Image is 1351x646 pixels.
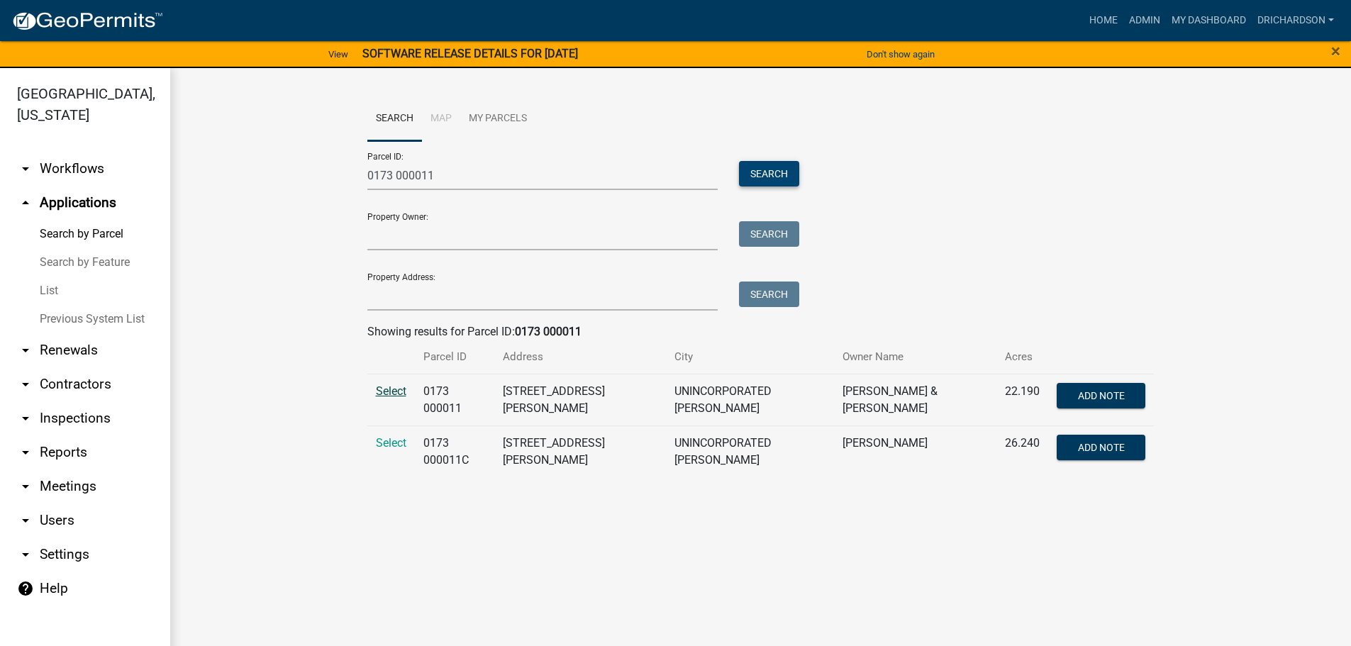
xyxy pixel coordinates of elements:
[739,282,799,307] button: Search
[1166,7,1252,34] a: My Dashboard
[460,96,535,142] a: My Parcels
[415,425,495,477] td: 0173 000011C
[362,47,578,60] strong: SOFTWARE RELEASE DETAILS FOR [DATE]
[17,410,34,427] i: arrow_drop_down
[494,374,666,425] td: [STREET_ADDRESS][PERSON_NAME]
[996,374,1048,425] td: 22.190
[367,323,1155,340] div: Showing results for Parcel ID:
[17,160,34,177] i: arrow_drop_down
[367,96,422,142] a: Search
[17,580,34,597] i: help
[494,340,666,374] th: Address
[17,512,34,529] i: arrow_drop_down
[1057,435,1145,460] button: Add Note
[666,374,834,425] td: UNINCORPORATED [PERSON_NAME]
[1331,41,1340,61] span: ×
[376,384,406,398] a: Select
[996,425,1048,477] td: 26.240
[17,478,34,495] i: arrow_drop_down
[739,221,799,247] button: Search
[515,325,582,338] strong: 0173 000011
[834,374,996,425] td: [PERSON_NAME] & [PERSON_NAME]
[1331,43,1340,60] button: Close
[494,425,666,477] td: [STREET_ADDRESS][PERSON_NAME]
[415,374,495,425] td: 0173 000011
[666,425,834,477] td: UNINCORPORATED [PERSON_NAME]
[1078,441,1125,452] span: Add Note
[861,43,940,66] button: Don't show again
[739,161,799,186] button: Search
[17,194,34,211] i: arrow_drop_up
[415,340,495,374] th: Parcel ID
[17,342,34,359] i: arrow_drop_down
[666,340,834,374] th: City
[376,436,406,450] a: Select
[323,43,354,66] a: View
[1084,7,1123,34] a: Home
[1057,383,1145,408] button: Add Note
[834,340,996,374] th: Owner Name
[17,444,34,461] i: arrow_drop_down
[1252,7,1340,34] a: drichardson
[1123,7,1166,34] a: Admin
[1078,389,1125,401] span: Add Note
[996,340,1048,374] th: Acres
[17,376,34,393] i: arrow_drop_down
[834,425,996,477] td: [PERSON_NAME]
[17,546,34,563] i: arrow_drop_down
